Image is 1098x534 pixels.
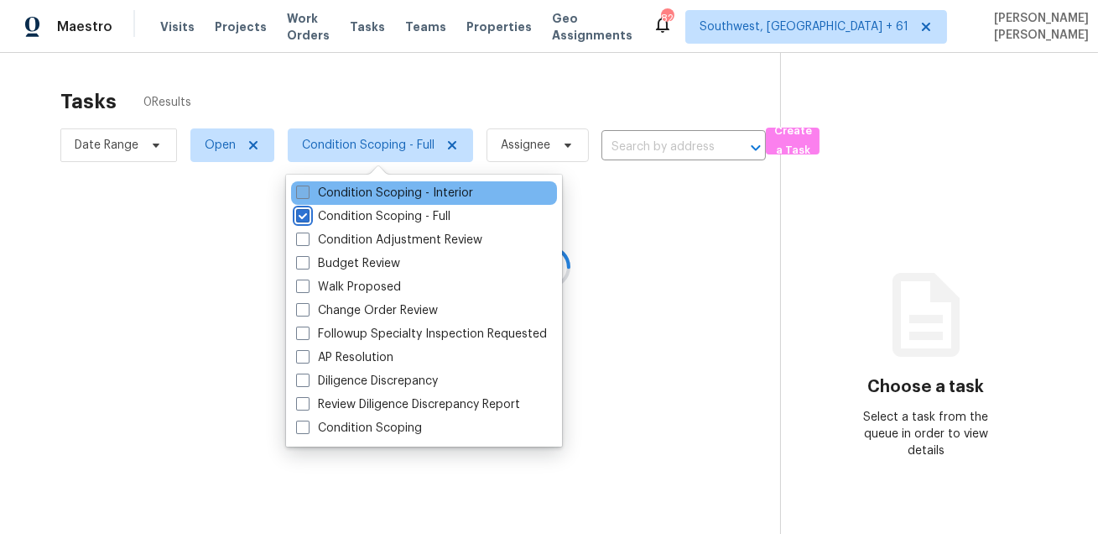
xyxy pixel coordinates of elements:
[296,279,401,296] label: Walk Proposed
[296,349,393,366] label: AP Resolution
[296,185,473,202] label: Condition Scoping - Interior
[296,373,438,390] label: Diligence Discrepancy
[296,420,422,437] label: Condition Scoping
[296,302,438,319] label: Change Order Review
[661,10,673,27] div: 824
[296,326,547,343] label: Followup Specialty Inspection Requested
[296,396,520,413] label: Review Diligence Discrepancy Report
[296,208,450,225] label: Condition Scoping - Full
[296,255,400,272] label: Budget Review
[296,232,482,249] label: Condition Adjustment Review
